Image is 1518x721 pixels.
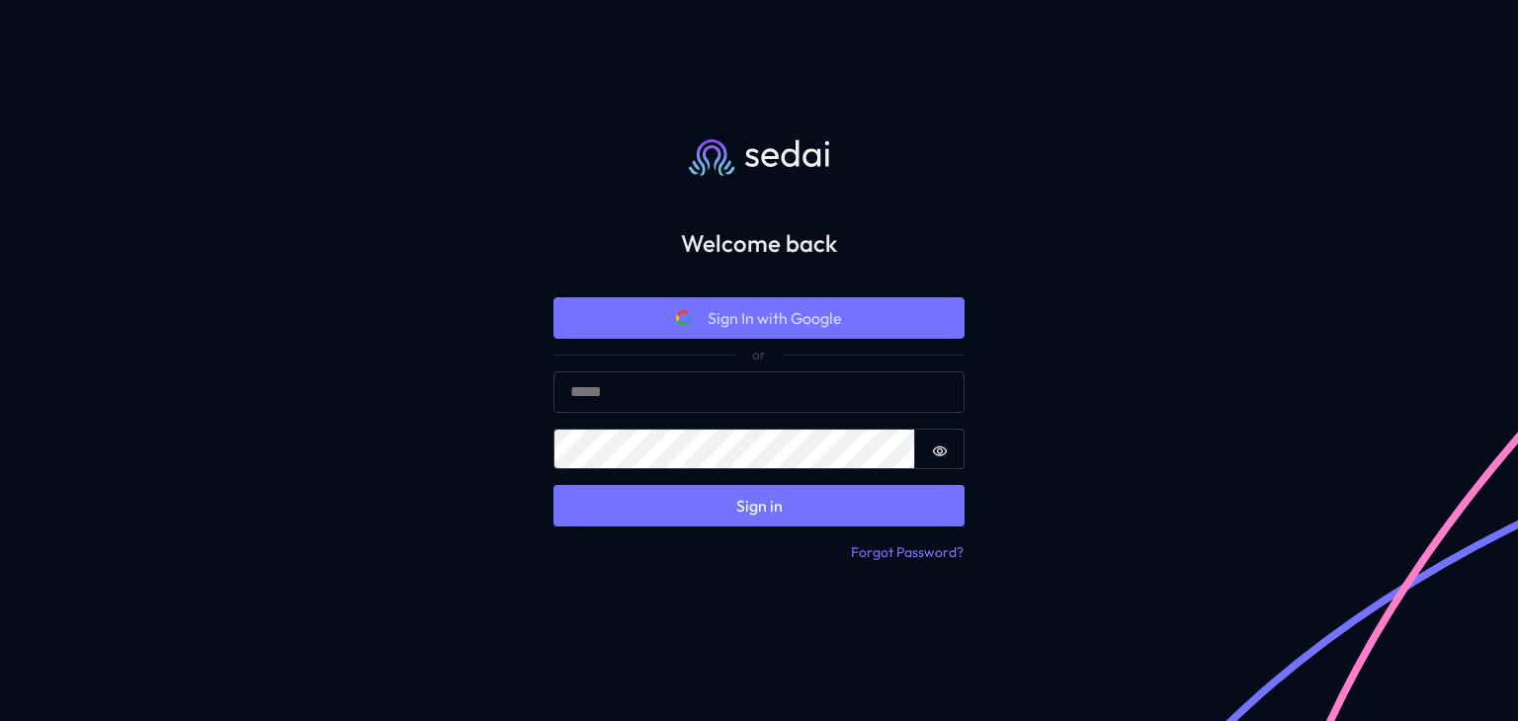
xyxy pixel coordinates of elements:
[676,310,692,326] svg: Google icon
[708,306,842,330] span: Sign In with Google
[915,429,965,470] button: Show password
[553,485,965,526] button: Sign in
[850,542,965,564] button: Forgot Password?
[522,229,996,258] h2: Welcome back
[553,297,965,339] button: Google iconSign In with Google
